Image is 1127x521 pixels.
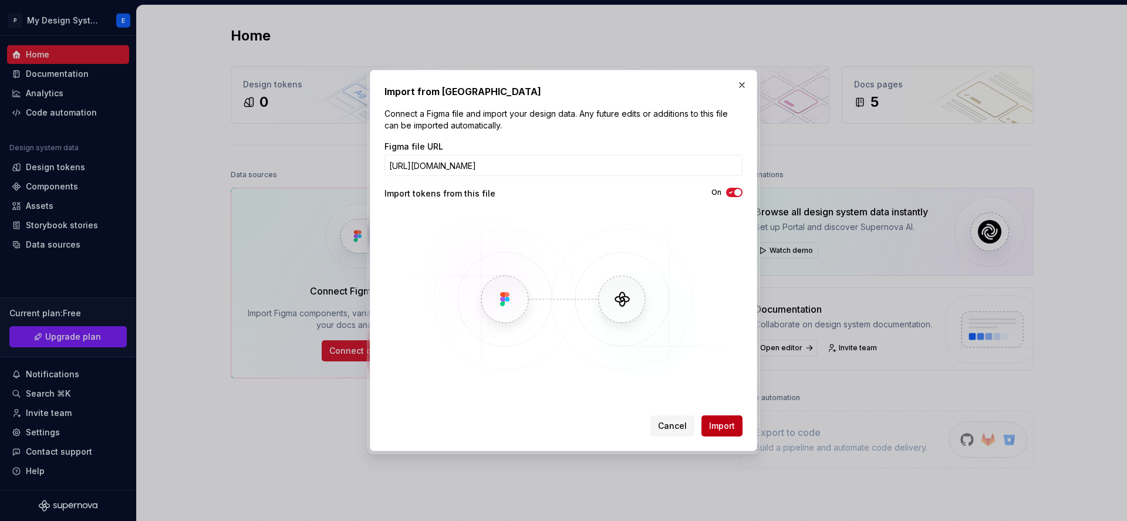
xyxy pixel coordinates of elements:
p: Connect a Figma file and import your design data. Any future edits or additions to this file can ... [384,108,743,131]
span: Cancel [658,420,687,432]
button: Import [701,415,743,437]
label: Figma file URL [384,141,443,153]
span: Import [709,420,735,432]
input: https://figma.com/file/... [384,155,743,176]
label: On [711,188,721,197]
h2: Import from [GEOGRAPHIC_DATA] [384,84,743,99]
button: Cancel [650,415,694,437]
div: Import tokens from this file [384,188,563,199]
